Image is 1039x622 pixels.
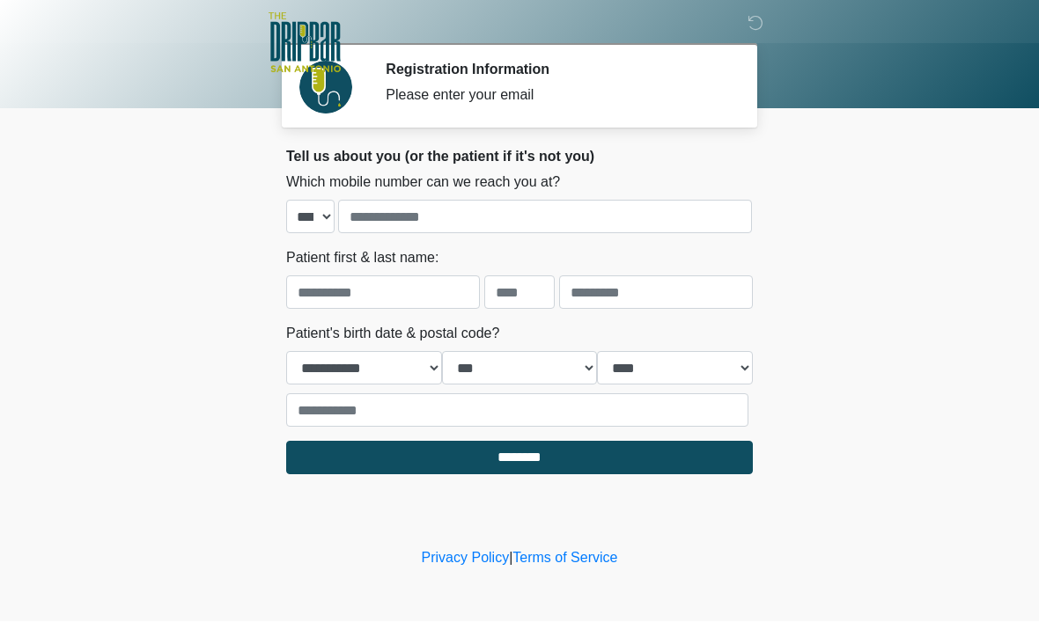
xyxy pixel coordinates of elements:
img: The DRIPBaR - San Antonio Fossil Creek Logo [269,13,341,75]
a: | [509,551,512,566]
label: Patient first & last name: [286,248,438,269]
label: Which mobile number can we reach you at? [286,172,560,194]
div: Please enter your email [386,85,726,106]
a: Terms of Service [512,551,617,566]
img: Agent Avatar [299,62,352,114]
label: Patient's birth date & postal code? [286,324,499,345]
h2: Tell us about you (or the patient if it's not you) [286,149,753,165]
a: Privacy Policy [422,551,510,566]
